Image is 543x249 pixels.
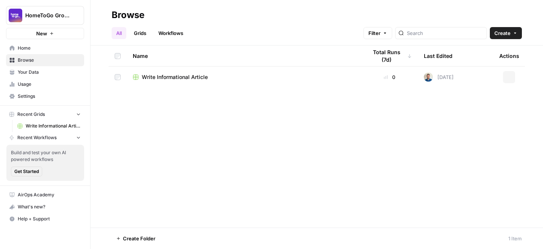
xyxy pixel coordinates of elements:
[6,42,84,54] a: Home
[367,46,412,66] div: Total Runs (7d)
[494,29,511,37] span: Create
[424,46,452,66] div: Last Edited
[364,27,392,39] button: Filter
[407,29,483,37] input: Search
[14,168,39,175] span: Get Started
[6,78,84,90] a: Usage
[6,90,84,102] a: Settings
[18,57,81,64] span: Browse
[112,27,126,39] a: All
[424,73,454,82] div: [DATE]
[6,54,84,66] a: Browse
[17,134,57,141] span: Recent Workflows
[14,120,84,132] a: Write Informational Article
[123,235,155,242] span: Create Folder
[6,109,84,120] button: Recent Grids
[17,111,45,118] span: Recent Grids
[18,93,81,100] span: Settings
[6,201,84,213] button: What's new?
[424,73,433,82] img: yqb1kzga7cr17aq8d9pck009tl7m
[142,73,208,81] span: Write Informational Article
[6,66,84,78] a: Your Data
[6,132,84,143] button: Recent Workflows
[6,201,84,213] div: What's new?
[499,46,519,66] div: Actions
[367,73,412,81] div: 0
[133,46,355,66] div: Name
[26,123,81,129] span: Write Informational Article
[6,6,84,25] button: Workspace: HomeToGo Group
[490,27,522,39] button: Create
[18,191,81,198] span: AirOps Academy
[112,232,160,244] button: Create Folder
[508,235,522,242] div: 1 Item
[18,45,81,52] span: Home
[6,213,84,225] button: Help + Support
[129,27,151,39] a: Grids
[36,30,47,37] span: New
[133,73,355,81] a: Write Informational Article
[18,69,81,76] span: Your Data
[6,28,84,39] button: New
[9,9,22,22] img: HomeToGo Group Logo
[154,27,188,39] a: Workflows
[18,81,81,88] span: Usage
[11,149,80,163] span: Build and test your own AI powered workflows
[368,29,380,37] span: Filter
[18,216,81,222] span: Help + Support
[6,189,84,201] a: AirOps Academy
[25,12,71,19] span: HomeToGo Group
[112,9,144,21] div: Browse
[11,167,42,176] button: Get Started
